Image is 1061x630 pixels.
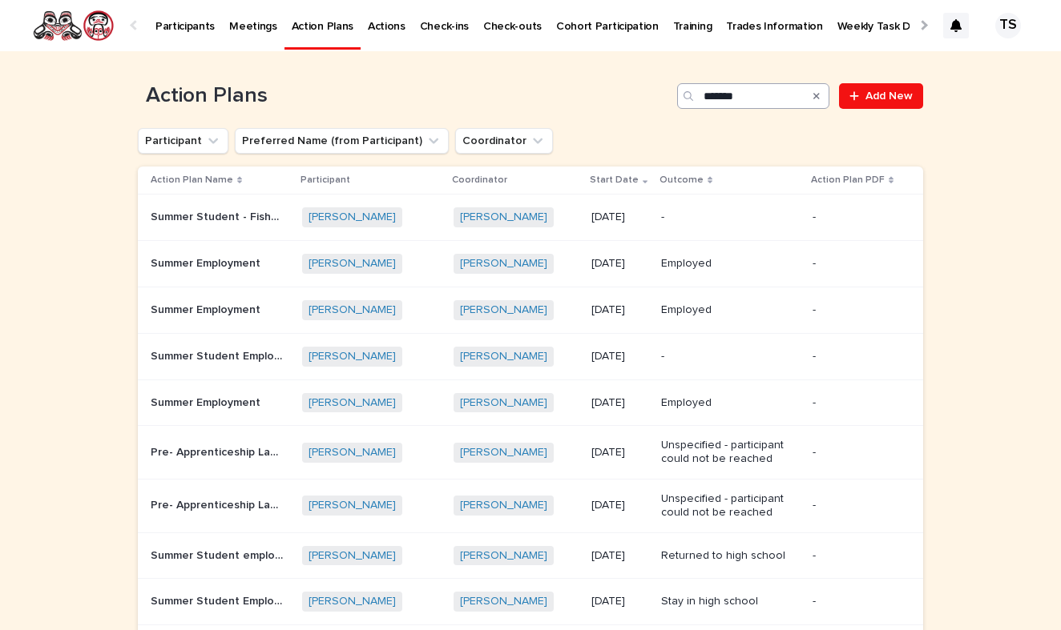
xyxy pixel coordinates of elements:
[138,128,228,154] button: Participant
[591,549,648,563] p: [DATE]
[460,396,547,410] a: [PERSON_NAME]
[309,303,396,317] a: [PERSON_NAME]
[813,499,898,512] p: -
[591,595,648,608] p: [DATE]
[591,350,648,363] p: [DATE]
[151,496,288,512] p: Pre- Apprenticeship Landscape Horticulturist Summer Program 2025
[591,303,648,317] p: [DATE]
[660,171,704,189] p: Outcome
[813,396,898,410] p: -
[309,499,396,512] a: [PERSON_NAME]
[661,350,795,363] p: -
[309,257,396,271] a: [PERSON_NAME]
[151,207,288,224] p: Summer Student - Fishwheel
[301,171,350,189] p: Participant
[309,446,396,459] a: [PERSON_NAME]
[138,333,923,379] tr: Summer Student EmploymentSummer Student Employment [PERSON_NAME] [PERSON_NAME] [DATE]--
[591,396,648,410] p: [DATE]
[138,241,923,287] tr: Summer EmploymentSummer Employment [PERSON_NAME] [PERSON_NAME] [DATE]Employed-
[151,443,288,459] p: Pre- Apprenticeship Landscape Horticulturist Summer program 2025
[813,350,898,363] p: -
[138,379,923,426] tr: Summer EmploymentSummer Employment [PERSON_NAME] [PERSON_NAME] [DATE]Employed-
[151,592,288,608] p: Summer Student Employment 2024
[309,549,396,563] a: [PERSON_NAME]
[661,211,795,224] p: -
[309,396,396,410] a: [PERSON_NAME]
[591,446,648,459] p: [DATE]
[813,595,898,608] p: -
[661,595,795,608] p: Stay in high school
[590,171,639,189] p: Start Date
[309,211,396,224] a: [PERSON_NAME]
[661,549,795,563] p: Returned to high school
[661,303,795,317] p: Employed
[309,350,396,363] a: [PERSON_NAME]
[995,13,1021,38] div: TS
[460,499,547,512] a: [PERSON_NAME]
[151,546,288,563] p: Summer Student employment 2024
[235,128,449,154] button: Preferred Name (from Participant)
[591,211,648,224] p: [DATE]
[813,257,898,271] p: -
[813,446,898,459] p: -
[813,211,898,224] p: -
[138,287,923,333] tr: Summer EmploymentSummer Employment [PERSON_NAME] [PERSON_NAME] [DATE]Employed-
[452,171,507,189] p: Coordinator
[591,499,648,512] p: [DATE]
[32,10,115,42] img: rNyI97lYS1uoOg9yXW8k
[138,532,923,579] tr: Summer Student employment 2024Summer Student employment 2024 [PERSON_NAME] [PERSON_NAME] [DATE]Re...
[460,211,547,224] a: [PERSON_NAME]
[460,549,547,563] a: [PERSON_NAME]
[460,350,547,363] a: [PERSON_NAME]
[661,439,795,466] p: Unspecified - participant could not be reached
[677,83,829,109] input: Search
[151,347,288,363] p: Summer Student Employment
[138,479,923,532] tr: Pre- Apprenticeship Landscape Horticulturist Summer Program 2025Pre- Apprenticeship Landscape Hor...
[839,83,923,109] a: Add New
[309,595,396,608] a: [PERSON_NAME]
[151,300,264,317] p: Summer Employment
[138,579,923,625] tr: Summer Student Employment 2024Summer Student Employment 2024 [PERSON_NAME] [PERSON_NAME] [DATE]St...
[138,426,923,480] tr: Pre- Apprenticeship Landscape Horticulturist Summer program 2025Pre- Apprenticeship Landscape Hor...
[813,549,898,563] p: -
[591,257,648,271] p: [DATE]
[460,595,547,608] a: [PERSON_NAME]
[811,171,885,189] p: Action Plan PDF
[151,393,264,410] p: Summer Employment
[455,128,553,154] button: Coordinator
[460,446,547,459] a: [PERSON_NAME]
[138,195,923,241] tr: Summer Student - FishwheelSummer Student - Fishwheel [PERSON_NAME] [PERSON_NAME] [DATE]--
[460,303,547,317] a: [PERSON_NAME]
[813,303,898,317] p: -
[151,171,233,189] p: Action Plan Name
[138,83,671,109] h1: Action Plans
[865,90,913,102] span: Add New
[151,254,264,271] p: Summer Employment
[661,257,795,271] p: Employed
[661,396,795,410] p: Employed
[460,257,547,271] a: [PERSON_NAME]
[661,492,795,520] p: Unspecified - participant could not be reached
